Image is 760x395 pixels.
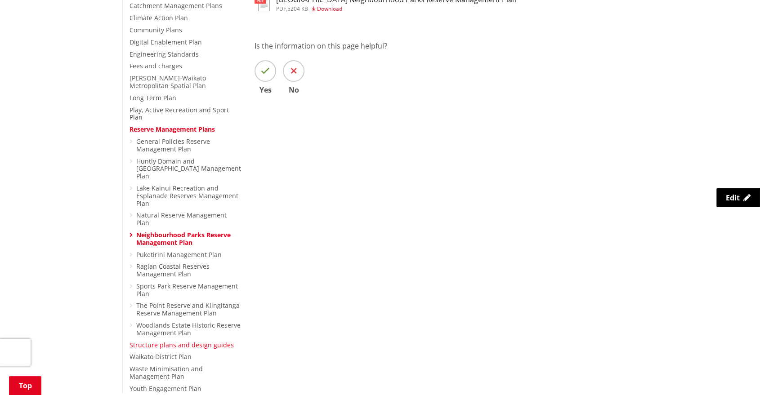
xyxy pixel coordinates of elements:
[130,384,201,393] a: Youth Engagement Plan
[276,6,517,12] div: ,
[130,38,202,46] a: Digital Enablement Plan
[130,106,229,122] a: Play, Active Recreation and Sport Plan
[130,50,199,58] a: Engineering Standards
[136,262,210,278] a: Raglan Coastal Reserves Management Plan
[130,62,182,70] a: Fees and charges
[716,188,760,207] a: Edit
[283,86,304,93] span: No
[130,13,188,22] a: Climate Action Plan
[255,86,276,93] span: Yes
[287,5,308,13] span: 5204 KB
[9,376,41,395] a: Top
[130,364,203,381] a: Waste Minimisation and Management Plan
[136,211,227,227] a: Natural Reserve Management Plan
[726,193,740,203] span: Edit
[276,5,286,13] span: pdf
[130,26,182,34] a: Community Plans
[136,250,222,259] a: Puketirini Management Plan
[130,1,222,10] a: Catchment Management Plans
[317,5,342,13] span: Download
[136,301,240,317] a: The Point Reserve and Kiingitanga Reserve Management Plan
[136,321,241,337] a: Woodlands Estate Historic Reserve Management Plan
[255,40,638,51] p: Is the information on this page helpful?
[136,184,238,208] a: Lake Kainui Recreation and Esplanade Reserves Management Plan
[136,282,238,298] a: Sports Park Reserve Management Plan
[130,93,176,102] a: Long Term Plan
[136,231,231,247] a: Neighbourhood Parks Reserve Management Plan
[130,74,206,90] a: [PERSON_NAME]-Waikato Metropolitan Spatial Plan
[136,137,210,153] a: General Policies Reserve Management Plan
[130,352,192,361] a: Waikato District Plan
[719,357,751,390] iframe: Messenger Launcher
[130,125,215,133] a: Reserve Management Plans
[136,157,241,181] a: Huntly Domain and [GEOGRAPHIC_DATA] Management Plan
[130,341,234,349] a: Structure plans and design guides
